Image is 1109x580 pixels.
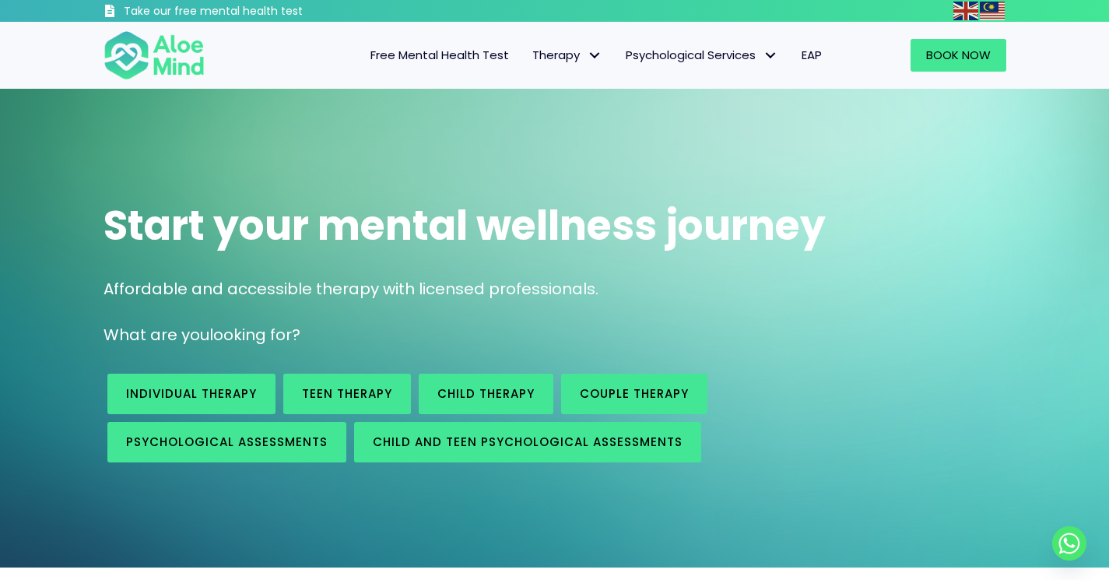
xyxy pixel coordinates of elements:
a: English [953,2,980,19]
a: TherapyTherapy: submenu [521,39,614,72]
span: Therapy: submenu [584,44,606,67]
span: Child and Teen Psychological assessments [373,434,683,450]
span: Individual therapy [126,385,257,402]
a: Individual therapy [107,374,275,414]
h3: Take our free mental health test [124,4,386,19]
span: Child Therapy [437,385,535,402]
a: Book Now [911,39,1006,72]
a: Take our free mental health test [104,4,386,22]
p: Affordable and accessible therapy with licensed professionals. [104,278,1006,301]
a: Teen Therapy [283,374,411,414]
a: Child and Teen Psychological assessments [354,422,701,462]
span: EAP [802,47,822,63]
span: Couple therapy [580,385,689,402]
span: Psychological Services [626,47,778,63]
span: Therapy [532,47,602,63]
span: Start your mental wellness journey [104,197,826,254]
span: Free Mental Health Test [370,47,509,63]
img: ms [980,2,1005,20]
nav: Menu [225,39,834,72]
a: Child Therapy [419,374,553,414]
img: en [953,2,978,20]
a: Psychological assessments [107,422,346,462]
span: looking for? [209,324,300,346]
a: Whatsapp [1052,526,1086,561]
span: Psychological assessments [126,434,328,450]
img: Aloe mind Logo [104,30,205,81]
span: Book Now [926,47,991,63]
a: Malay [980,2,1006,19]
a: Psychological ServicesPsychological Services: submenu [614,39,790,72]
span: What are you [104,324,209,346]
span: Psychological Services: submenu [760,44,782,67]
a: Free Mental Health Test [359,39,521,72]
a: EAP [790,39,834,72]
span: Teen Therapy [302,385,392,402]
a: Couple therapy [561,374,707,414]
